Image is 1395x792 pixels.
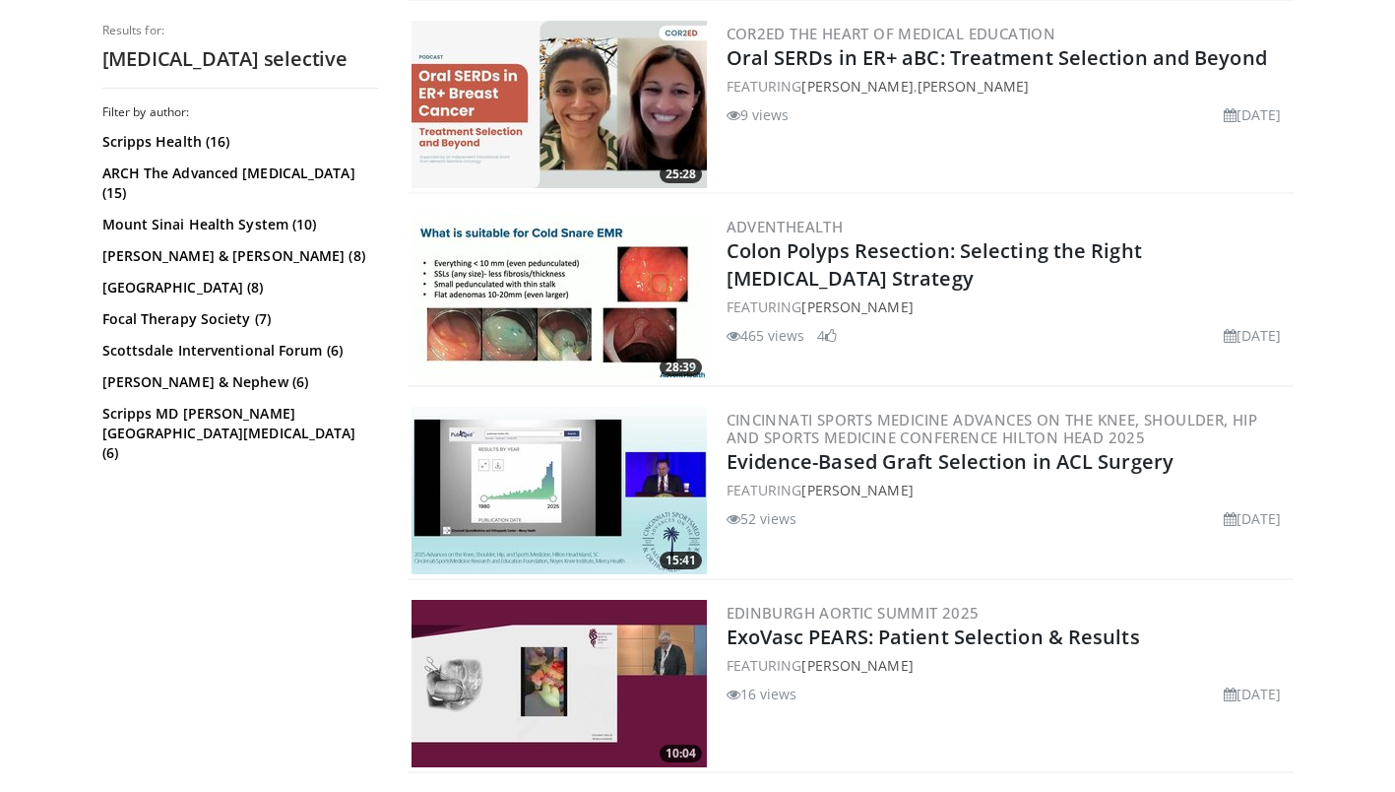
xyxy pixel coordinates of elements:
[1224,508,1282,529] li: [DATE]
[102,341,373,361] a: Scottsdale Interventional Forum (6)
[727,624,1140,650] a: ExoVasc PEARS: Patient Selection & Results
[918,77,1029,96] a: [PERSON_NAME]
[727,448,1174,475] a: Evidence-Based Graft Selection in ACL Surgery
[727,217,844,236] a: AdventHealth
[102,215,373,234] a: Mount Sinai Health System (10)
[727,237,1142,292] a: Colon Polyps Resection: Selecting the Right [MEDICAL_DATA] Strategy
[660,165,702,183] span: 25:28
[727,44,1267,71] a: Oral SERDs in ER+ aBC: Treatment Selection and Beyond
[727,655,1290,676] div: FEATURING
[102,104,378,120] h3: Filter by author:
[102,278,373,297] a: [GEOGRAPHIC_DATA] (8)
[801,297,913,316] a: [PERSON_NAME]
[727,410,1258,447] a: Cincinnati Sports Medicine Advances on the Knee, Shoulder, Hip and Sports Medicine Conference Hil...
[412,600,707,767] img: 81ad760a-376e-4971-90b6-ec596aa27d4d.300x170_q85_crop-smart_upscale.jpg
[727,104,790,125] li: 9 views
[1224,104,1282,125] li: [DATE]
[102,372,373,392] a: [PERSON_NAME] & Nephew (6)
[1224,684,1282,704] li: [DATE]
[102,46,378,72] h2: [MEDICAL_DATA] selective
[660,359,702,376] span: 28:39
[102,23,378,38] p: Results for:
[412,214,707,381] img: 2ac40fa8-4b99-4774-b397-ece67e925482.300x170_q85_crop-smart_upscale.jpg
[412,407,707,574] a: 15:41
[412,407,707,574] img: dca7b889-fde5-43a0-b706-b7ac4a34708c.300x170_q85_crop-smart_upscale.jpg
[102,132,373,152] a: Scripps Health (16)
[412,21,707,188] img: ff4b1357-d490-40ae-aa72-dbb7817be0f2.300x170_q85_crop-smart_upscale.jpg
[727,297,1290,317] div: FEATURING
[801,656,913,675] a: [PERSON_NAME]
[727,508,797,529] li: 52 views
[817,325,837,346] li: 4
[1224,325,1282,346] li: [DATE]
[102,164,373,203] a: ARCH The Advanced [MEDICAL_DATA] (15)
[801,77,913,96] a: [PERSON_NAME]
[412,214,707,381] a: 28:39
[727,76,1290,97] div: FEATURING ,
[102,404,373,463] a: Scripps MD [PERSON_NAME][GEOGRAPHIC_DATA][MEDICAL_DATA] (6)
[727,24,1056,43] a: COR2ED The Heart of Medical Education
[727,684,797,704] li: 16 views
[102,309,373,329] a: Focal Therapy Society (7)
[412,600,707,767] a: 10:04
[660,552,702,569] span: 15:41
[727,480,1290,500] div: FEATURING
[727,325,805,346] li: 465 views
[660,745,702,762] span: 10:04
[412,21,707,188] a: 25:28
[727,603,980,623] a: Edinburgh Aortic Summit 2025
[801,481,913,499] a: [PERSON_NAME]
[102,246,373,266] a: [PERSON_NAME] & [PERSON_NAME] (8)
